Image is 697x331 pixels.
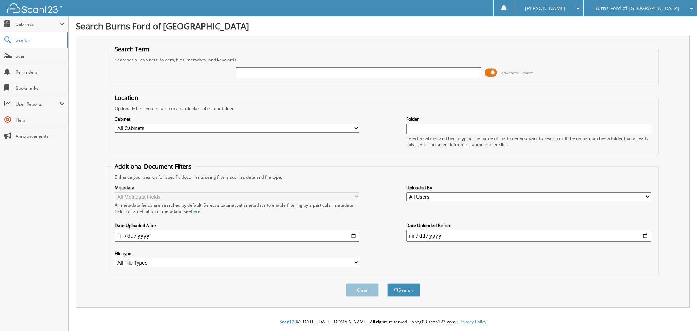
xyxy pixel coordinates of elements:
span: Advanced Search [501,70,533,76]
div: Select a cabinet and begin typing the name of the folder you want to search in. If the name match... [406,135,651,148]
span: Scan123 [280,319,297,325]
label: Metadata [115,185,359,191]
legend: Location [111,94,142,102]
label: Cabinet [115,116,359,122]
div: Enhance your search for specific documents using filters such as date and file type. [111,174,655,180]
label: Date Uploaded After [115,222,359,229]
input: start [115,230,359,242]
div: © [DATE]-[DATE] [DOMAIN_NAME]. All rights reserved | appg03-scan123-com | [69,313,697,331]
button: Clear [346,283,379,297]
label: File type [115,250,359,257]
div: Searches all cabinets, folders, files, metadata, and keywords [111,57,655,63]
a: Privacy Policy [459,319,486,325]
div: All metadata fields are searched by default. Select a cabinet with metadata to enable filtering b... [115,202,359,214]
span: Cabinets [16,21,60,27]
input: end [406,230,651,242]
span: Bookmarks [16,85,65,91]
button: Search [387,283,420,297]
a: here [191,208,200,214]
label: Folder [406,116,651,122]
label: Date Uploaded Before [406,222,651,229]
span: Search [16,37,64,43]
label: Uploaded By [406,185,651,191]
legend: Additional Document Filters [111,162,195,170]
span: Announcements [16,133,65,139]
legend: Search Term [111,45,153,53]
span: Burns Ford of [GEOGRAPHIC_DATA] [594,6,680,11]
h1: Search Burns Ford of [GEOGRAPHIC_DATA] [76,20,690,32]
span: Scan [16,53,65,59]
span: Help [16,117,65,123]
img: scan123-logo-white.svg [7,3,62,13]
span: User Reports [16,101,60,107]
div: Optionally limit your search to a particular cabinet or folder [111,105,655,112]
span: Reminders [16,69,65,75]
span: [PERSON_NAME] [525,6,566,11]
